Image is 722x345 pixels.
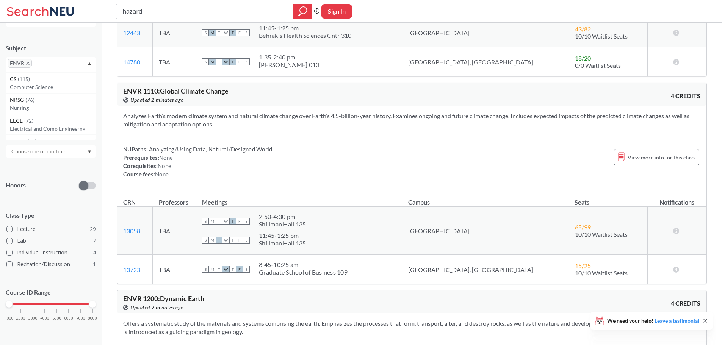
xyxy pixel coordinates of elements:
[25,97,34,103] span: ( 76 )
[24,117,33,124] span: ( 72 )
[236,266,243,273] span: F
[222,266,229,273] span: W
[6,57,96,72] div: ENVRX to remove pillDropdown arrowCS(115)Computer ScienceNRSG(76)NursingEECE(72)Electrical and Co...
[209,237,216,244] span: M
[229,218,236,225] span: T
[88,62,91,65] svg: Dropdown arrow
[122,5,288,18] input: Class, professor, course number, "phrase"
[402,207,569,255] td: [GEOGRAPHIC_DATA]
[123,112,700,128] section: Analyzes Earth’s modern climate system and natural climate change over Earth’s 4.5-billion-year h...
[655,317,699,324] a: Leave a testimonial
[10,83,96,91] p: Computer Science
[6,44,96,52] div: Subject
[243,29,250,36] span: S
[229,58,236,65] span: T
[259,239,306,247] div: Shillman Hall 135
[259,24,351,32] div: 11:45 - 1:25 pm
[27,138,36,145] span: ( 69 )
[10,137,27,146] span: CHEM
[28,316,38,320] span: 3000
[216,29,222,36] span: T
[6,288,96,297] p: Course ID Range
[402,190,569,207] th: Campus
[575,269,628,276] span: 10/10 Waitlist Seats
[123,29,140,36] a: 12443
[243,266,250,273] span: S
[153,18,196,47] td: TBA
[293,4,312,19] div: magnifying glass
[402,18,569,47] td: [GEOGRAPHIC_DATA]
[148,146,272,153] span: Analyzing/Using Data, Natural/Designed World
[202,58,209,65] span: S
[222,29,229,36] span: W
[123,227,140,234] a: 13058
[8,59,32,68] span: ENVRX to remove pill
[16,316,25,320] span: 2000
[10,96,25,104] span: NRSG
[402,255,569,284] td: [GEOGRAPHIC_DATA], [GEOGRAPHIC_DATA]
[671,92,700,100] span: 4 CREDITS
[153,255,196,284] td: TBA
[10,117,24,125] span: EECE
[259,213,306,220] div: 2:50 - 4:30 pm
[88,150,91,153] svg: Dropdown arrow
[229,29,236,36] span: T
[243,218,250,225] span: S
[123,266,140,273] a: 13723
[159,154,173,161] span: None
[123,58,140,66] a: 14780
[5,316,14,320] span: 1000
[18,76,30,82] span: ( 115 )
[64,316,73,320] span: 6000
[216,218,222,225] span: T
[76,316,85,320] span: 7000
[229,266,236,273] span: T
[575,223,591,231] span: 65 / 99
[153,190,196,207] th: Professors
[130,303,184,312] span: Updated 2 minutes ago
[209,58,216,65] span: M
[259,61,319,69] div: [PERSON_NAME] 010
[40,316,49,320] span: 4000
[575,33,628,40] span: 10/10 Waitlist Seats
[90,225,96,233] span: 29
[88,316,97,320] span: 8000
[298,6,307,17] svg: magnifying glass
[202,266,209,273] span: S
[259,261,348,269] div: 8:45 - 10:25 am
[52,316,61,320] span: 5000
[259,232,306,239] div: 11:45 - 1:25 pm
[216,237,222,244] span: T
[130,96,184,104] span: Updated 2 minutes ago
[259,269,348,276] div: Graduate School of Business 109
[6,211,96,220] span: Class Type
[6,181,26,190] p: Honors
[648,190,707,207] th: Notifications
[123,319,700,336] section: Offers a systematic study of the materials and systems comprising the earth. Emphasizes the proce...
[222,237,229,244] span: W
[93,248,96,257] span: 4
[628,153,695,162] span: View more info for this class
[6,145,96,158] div: Dropdown arrow
[575,262,591,269] span: 15 / 25
[123,145,272,178] div: NUPaths: Prerequisites: Corequisites: Course fees:
[158,162,171,169] span: None
[575,62,621,69] span: 0/0 Waitlist Seats
[575,25,591,33] span: 43 / 82
[202,237,209,244] span: S
[153,207,196,255] td: TBA
[569,190,647,207] th: Seats
[229,237,236,244] span: T
[123,198,136,206] div: CRN
[222,218,229,225] span: W
[93,260,96,269] span: 1
[153,47,196,76] td: TBA
[10,104,96,112] p: Nursing
[93,237,96,245] span: 7
[10,75,18,83] span: CS
[6,248,96,258] label: Individual Instruction
[575,55,591,62] span: 18 / 20
[196,190,402,207] th: Meetings
[236,218,243,225] span: F
[209,218,216,225] span: M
